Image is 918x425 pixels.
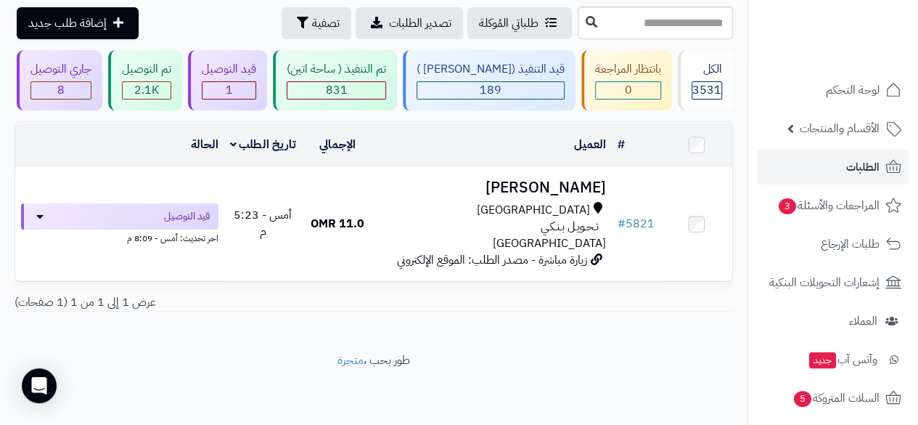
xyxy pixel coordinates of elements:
div: 8 [31,82,91,99]
div: 0 [596,82,660,99]
div: عرض 1 إلى 1 من 1 (1 صفحات) [4,294,374,311]
a: المراجعات والأسئلة3 [757,188,909,223]
a: العملاء [757,304,909,339]
a: متجرة [337,352,364,369]
span: 0 [625,81,632,99]
div: 2053 [123,82,171,99]
span: تصفية [312,15,340,32]
span: طلباتي المُوكلة [479,15,538,32]
span: أمس - 5:23 م [234,206,292,240]
span: إضافة طلب جديد [28,15,107,32]
a: الإجمالي [319,136,356,153]
span: جديد [809,352,836,368]
a: لوحة التحكم [757,73,909,108]
a: # [618,136,625,153]
img: logo-2.png [819,41,904,71]
a: الطلبات [757,150,909,185]
span: تـحـويـل بـنـكـي [541,219,599,235]
div: Open Intercom Messenger [22,368,57,403]
a: تصدير الطلبات [356,7,463,39]
div: بانتظار المراجعة [595,61,661,78]
div: قيد التنفيذ ([PERSON_NAME] ) [417,61,565,78]
span: # [618,215,626,232]
div: اخر تحديث: أمس - 8:09 م [21,230,218,245]
a: قيد التنفيذ ([PERSON_NAME] ) 189 [400,50,578,110]
span: الأقسام والمنتجات [800,118,880,139]
span: 1 [226,81,233,99]
a: إشعارات التحويلات البنكية [757,265,909,300]
span: [GEOGRAPHIC_DATA] [493,235,606,252]
a: طلباتي المُوكلة [467,7,572,39]
span: قيد التوصيل [164,209,210,224]
a: وآتس آبجديد [757,342,909,377]
a: تاريخ الطلب [230,136,296,153]
div: الكل [692,61,722,78]
span: السلات المتروكة [792,388,880,408]
a: بانتظار المراجعة 0 [578,50,675,110]
a: العميل [574,136,606,153]
span: 8 [57,81,65,99]
a: #5821 [618,215,655,232]
a: السلات المتروكة5 [757,381,909,416]
div: 1 [202,82,255,99]
span: 189 [480,81,501,99]
span: 2.1K [134,81,159,99]
div: تم التوصيل [122,61,171,78]
span: 11.0 OMR [311,215,364,232]
a: تم التنفيذ ( ساحة اتين) 831 [270,50,400,110]
span: 5 [794,391,811,407]
span: الطلبات [846,157,880,177]
span: إشعارات التحويلات البنكية [769,272,880,293]
a: طلبات الإرجاع [757,227,909,262]
div: تم التنفيذ ( ساحة اتين) [287,61,386,78]
span: 831 [326,81,348,99]
span: وآتس آب [808,349,877,370]
a: الكل3531 [675,50,736,110]
span: طلبات الإرجاع [821,234,880,254]
div: 189 [417,82,564,99]
span: المراجعات والأسئلة [777,195,880,216]
span: لوحة التحكم [826,80,880,100]
span: تصدير الطلبات [389,15,451,32]
div: قيد التوصيل [202,61,256,78]
div: جاري التوصيل [30,61,91,78]
a: إضافة طلب جديد [17,7,139,39]
a: الحالة [191,136,218,153]
span: العملاء [849,311,877,331]
a: تم التوصيل 2.1K [105,50,185,110]
span: زيارة مباشرة - مصدر الطلب: الموقع الإلكتروني [397,251,587,269]
span: 3 [779,198,796,214]
span: [GEOGRAPHIC_DATA] [477,202,590,219]
a: قيد التوصيل 1 [185,50,270,110]
h3: [PERSON_NAME] [379,179,606,196]
button: تصفية [282,7,351,39]
span: 3531 [692,81,721,99]
a: جاري التوصيل 8 [14,50,105,110]
div: 831 [287,82,385,99]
